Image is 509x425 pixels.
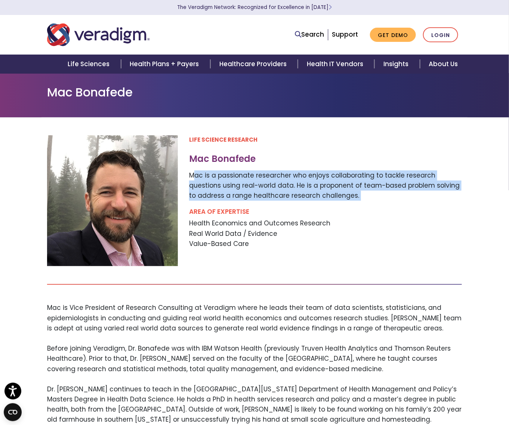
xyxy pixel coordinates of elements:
p: Mac is a passionate researcher who enjoys collaborating to tackle research questions using real-w... [189,170,462,201]
a: Get Demo [370,28,416,42]
span: Learn More [328,4,332,11]
a: Search [295,30,324,40]
a: About Us [420,55,467,74]
a: The Veradigm Network: Recognized for Excellence in [DATE]Learn More [177,4,332,11]
span: Real World Data / Evidence [189,229,462,239]
span: Health Economics and Outcomes Research [189,218,462,228]
span: Value-Based Care [189,239,462,249]
p: Mac is Vice President of Research Consulting at Veradigm where he leads their team of data scient... [47,303,462,425]
a: Insights [374,55,420,74]
p: AREA OF EXPERTISE [189,207,462,217]
h1: Mac Bonafede [47,85,462,99]
a: Health Plans + Payers [121,55,210,74]
a: Support [332,30,358,39]
a: Life Sciences [59,55,121,74]
h3: Mac Bonafede [189,154,462,164]
a: Health IT Vendors [298,55,374,74]
button: Open CMP widget [4,403,22,421]
span: Life Science Research [189,135,260,144]
a: Login [423,27,458,43]
img: Veradigm logo [47,22,150,47]
a: Healthcare Providers [210,55,298,74]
